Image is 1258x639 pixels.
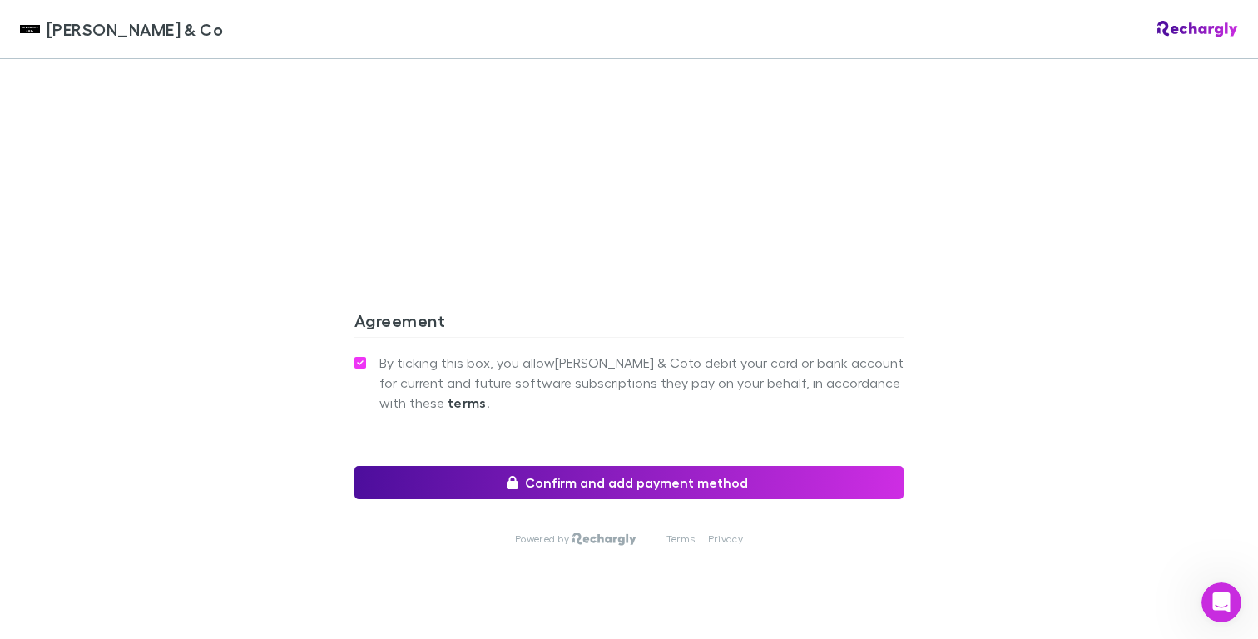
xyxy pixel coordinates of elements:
[666,532,695,546] a: Terms
[515,532,572,546] p: Powered by
[47,17,223,42] span: [PERSON_NAME] & Co
[20,19,40,39] img: Shaddock & Co's Logo
[354,466,904,499] button: Confirm and add payment method
[708,532,743,546] a: Privacy
[1157,21,1238,37] img: Rechargly Logo
[379,353,904,413] span: By ticking this box, you allow [PERSON_NAME] & Co to debit your card or bank account for current ...
[448,394,487,411] strong: terms
[354,310,904,337] h3: Agreement
[572,532,636,546] img: Rechargly Logo
[1201,582,1241,622] iframe: Intercom live chat
[650,532,652,546] p: |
